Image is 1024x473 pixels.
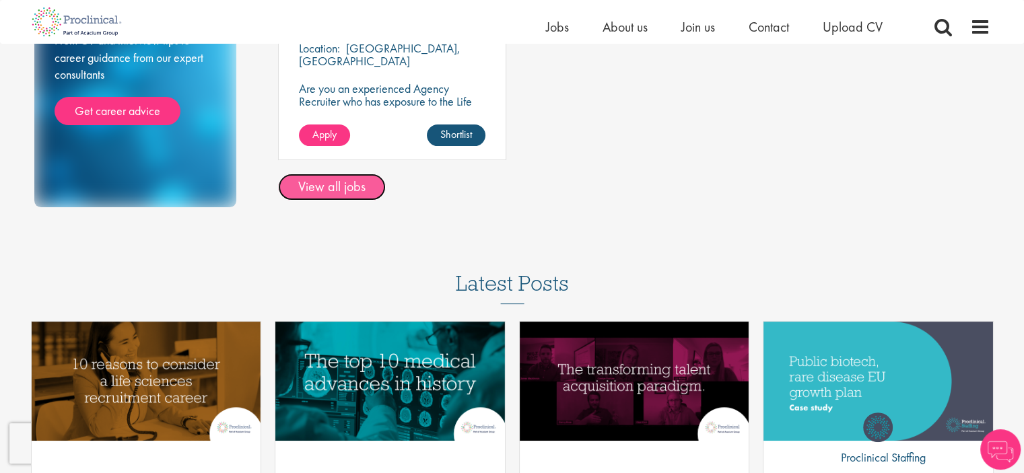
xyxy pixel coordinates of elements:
p: Are you an experienced Agency Recruiter who has exposure to the Life Sciences market and looking ... [299,82,485,133]
img: Chatbot [980,429,1021,470]
img: Public biotech, rare disease EU growth plan thumbnail [763,322,993,441]
img: Proclinical Staffing [863,412,893,442]
a: Upload CV [823,18,883,36]
a: View all jobs [278,174,386,201]
a: Link to a post [32,322,261,441]
a: Shortlist [427,124,485,146]
img: Proclinical host LEAP TA Life Sciences panel discussion about the transforming talent acquisition... [520,322,749,441]
img: Top 10 medical advances in history [275,322,505,441]
iframe: reCAPTCHA [9,423,182,464]
img: 10 reasons to consider a life sciences recruitment career | Recruitment consultant on the phone [32,322,261,441]
a: Jobs [546,18,569,36]
span: Apply [312,127,337,141]
a: Proclinical Staffing Proclinical Staffing [831,412,926,473]
span: Location: [299,40,340,56]
p: Proclinical Staffing [831,449,926,466]
a: Contact [749,18,789,36]
a: Get career advice [55,97,180,125]
h3: Latest Posts [456,272,569,304]
a: Link to a post [275,322,505,441]
a: Link to a post [763,322,993,441]
a: About us [603,18,648,36]
a: Apply [299,124,350,146]
p: [GEOGRAPHIC_DATA], [GEOGRAPHIC_DATA] [299,40,460,69]
div: From CV and interview tips to career guidance from our expert consultants [55,32,216,125]
a: Join us [681,18,715,36]
a: Link to a post [520,322,749,441]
